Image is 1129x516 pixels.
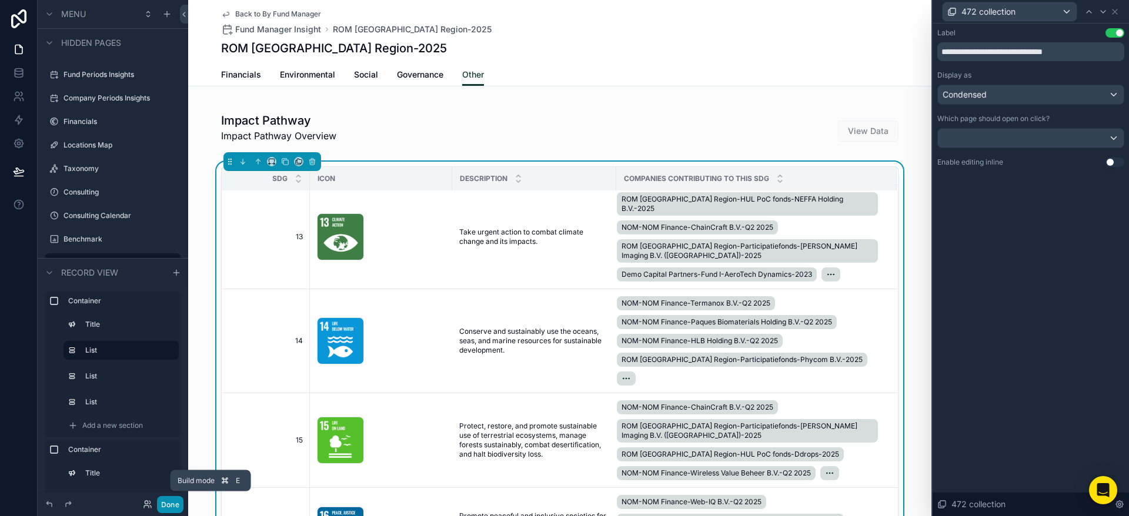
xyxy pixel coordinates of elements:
[459,327,609,355] span: Conserve and sustainably use the oceans, seas, and marine resources for sustainable development.
[462,64,484,86] a: Other
[85,346,169,355] label: List
[354,69,378,81] span: Social
[397,64,443,88] a: Governance
[937,28,956,38] div: Label
[68,296,176,306] label: Container
[64,187,179,197] label: Consulting
[459,227,609,246] span: Take urgent action to combat climate change and its impacts.
[235,9,321,19] span: Back to By Fund Manager
[622,299,770,308] span: NOM-NOM Finance-Termanox B.V.-Q2 2025
[236,435,303,445] span: 15
[82,421,143,430] span: Add a new section
[622,223,773,232] span: NOM-NOM Finance-ChainCraft B.V.-Q2 2025
[622,421,873,440] span: ROM [GEOGRAPHIC_DATA] Region-Participatiefonds-[PERSON_NAME] Imaging B.V. ([GEOGRAPHIC_DATA])-2025
[280,69,335,81] span: Environmental
[942,2,1077,22] button: 472 collection
[318,174,335,183] span: Icon
[38,286,188,492] div: scrollable content
[85,468,174,478] label: Title
[236,336,303,346] span: 14
[85,397,174,407] label: List
[61,266,118,278] span: Record view
[1089,476,1117,504] div: Open Intercom Messenger
[235,24,321,35] span: Fund Manager Insight
[221,9,321,19] a: Back to By Fund Manager
[937,158,1003,167] div: Enable editing inline
[333,24,492,35] a: ROM [GEOGRAPHIC_DATA] Region-2025
[459,421,609,459] span: Protect, restore, and promote sustainable use of terrestrial ecosystems, manage forests sustainab...
[64,234,179,244] label: Benchmark
[937,71,971,80] label: Display as
[233,476,243,485] span: E
[236,232,303,242] span: 13
[221,64,261,88] a: Financials
[61,37,121,49] span: Hidden pages
[951,498,1006,510] span: 472 collection
[221,40,447,56] h1: ROM [GEOGRAPHIC_DATA] Region-2025
[622,317,832,327] span: NOM-NOM Finance-Paques Biomaterials Holding B.V.-Q2 2025
[937,85,1124,105] button: Condensed
[622,355,863,364] span: ROM [GEOGRAPHIC_DATA] Region-Participatiefonds-Phycom B.V.-2025
[68,445,176,454] label: Container
[64,117,179,126] label: Financials
[221,69,261,81] span: Financials
[64,211,179,220] label: Consulting Calendar
[624,174,769,183] span: Companies contributing to this SDG
[221,24,321,35] a: Fund Manager Insight
[85,371,174,381] label: List
[937,114,1050,123] label: Which page should open on click?
[622,336,778,346] span: NOM-NOM Finance-HLB Holding B.V.-Q2 2025
[460,174,507,183] span: Description
[61,8,86,20] span: Menu
[943,89,987,100] span: Condensed
[622,497,761,507] span: NOM-NOM Finance-Web-IQ B.V.-Q2 2025
[64,70,179,79] label: Fund Periods Insights
[178,476,215,485] span: Build mode
[157,496,183,513] button: Done
[85,320,174,329] label: Title
[272,174,288,183] span: SDG
[622,195,873,213] span: ROM [GEOGRAPHIC_DATA] Region-HUL PoC fonds-NEFFA Holding B.V.-2025
[64,140,179,150] label: Locations Map
[622,468,811,478] span: NOM-NOM Finance-Wireless Value Beheer B.V.-Q2 2025
[622,403,773,412] span: NOM-NOM Finance-ChainCraft B.V.-Q2 2025
[462,69,484,81] span: Other
[622,270,812,279] span: Demo Capital Partners-Fund I-AeroTech Dynamics-2023
[354,64,378,88] a: Social
[622,242,873,260] span: ROM [GEOGRAPHIC_DATA] Region-Participatiefonds-[PERSON_NAME] Imaging B.V. ([GEOGRAPHIC_DATA])-2025
[280,64,335,88] a: Environmental
[397,69,443,81] span: Governance
[64,93,179,103] label: Company Periods Insights
[64,164,179,173] label: Taxonomy
[961,6,1016,18] span: 472 collection
[622,450,839,459] span: ROM [GEOGRAPHIC_DATA] Region-HUL PoC fonds-Ddrops-2025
